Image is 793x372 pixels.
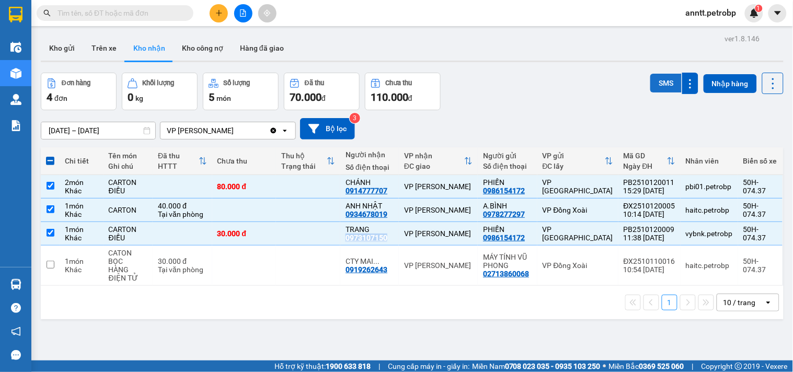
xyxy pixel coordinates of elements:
img: logo-vxr [9,7,22,22]
span: 110.000 [371,91,408,103]
button: Bộ lọc [300,118,355,140]
svg: open [764,298,773,307]
div: Đã thu [305,79,324,87]
div: HTTT [158,162,198,170]
div: Biển số xe [743,157,777,165]
button: caret-down [768,4,787,22]
div: haitc.petrobp [686,261,733,270]
span: | [692,361,694,372]
div: 10:14 [DATE] [624,210,675,218]
input: Select a date range. [41,122,155,139]
div: Khối lượng [143,79,175,87]
div: Tên món [109,152,148,160]
button: Khối lượng0kg [122,73,198,110]
div: 11:38 [DATE] [624,234,675,242]
span: 1 [757,5,761,12]
div: pbi01.petrobp [686,182,733,191]
div: Mã GD [624,152,667,160]
span: 5 [209,91,214,103]
div: Thu hộ [281,152,327,160]
div: 1 món [65,202,98,210]
span: search [43,9,51,17]
div: Tại văn phòng [158,210,206,218]
div: 0914777707 [346,187,387,195]
div: CARTON ĐIỀU [109,225,148,242]
div: 02713860068 [483,270,529,278]
div: ĐC giao [404,162,464,170]
div: Ghi chú [109,162,148,170]
div: 50H-074.37 [743,225,777,242]
strong: 0708 023 035 - 0935 103 250 [505,362,601,370]
div: 0978277297 [483,210,525,218]
span: question-circle [11,303,21,313]
div: Nhân viên [686,157,733,165]
div: 50H-074.37 [743,202,777,218]
div: Khác [65,234,98,242]
div: CHÁNH [346,178,394,187]
div: VP nhận [404,152,464,160]
th: Toggle SortBy [276,147,340,175]
span: đ [408,94,412,102]
sup: 1 [755,5,763,12]
div: VP Đồng Xoài [543,261,613,270]
button: Kho nhận [125,36,174,61]
div: PHIẾN [483,225,532,234]
button: Đã thu70.000đ [284,73,360,110]
div: Khác [65,210,98,218]
button: Hàng đã giao [232,36,292,61]
div: Trạng thái [281,162,327,170]
span: anntt.petrobp [677,6,745,19]
img: warehouse-icon [10,94,21,105]
span: kg [135,94,143,102]
button: aim [258,4,277,22]
span: caret-down [773,8,783,18]
div: CARTON [109,206,148,214]
sup: 3 [350,113,360,123]
div: 0986154172 [483,234,525,242]
button: plus [210,4,228,22]
div: ANH NHẬT [346,202,394,210]
svg: open [281,126,289,135]
th: Toggle SortBy [399,147,478,175]
div: Số điện thoại [346,163,394,171]
span: ⚪️ [603,364,606,368]
button: SMS [650,74,682,92]
div: 1 món [65,225,98,234]
span: aim [263,9,271,17]
div: TRANG [346,225,394,234]
div: A.BÌNH [483,202,532,210]
button: Nhập hàng [704,74,757,93]
div: Khác [65,187,98,195]
div: VP [PERSON_NAME] [404,206,473,214]
div: VP [PERSON_NAME] [404,261,473,270]
input: Selected VP Lê Hồng Phong. [235,125,236,136]
div: PB2510120011 [624,178,675,187]
div: 0934678019 [346,210,387,218]
div: VP Đồng Xoài [543,206,613,214]
div: vybnk.petrobp [686,229,733,238]
div: 30.000 đ [217,229,271,238]
div: 10 / trang [723,297,756,308]
div: PHIẾN [483,178,532,187]
th: Toggle SortBy [618,147,681,175]
span: món [216,94,231,102]
div: 40.000 đ [158,202,206,210]
div: CATON BỌC [109,249,148,265]
img: warehouse-icon [10,68,21,79]
svg: Clear value [269,126,278,135]
span: file-add [239,9,247,17]
th: Toggle SortBy [153,147,212,175]
div: ĐC lấy [543,162,605,170]
div: Khác [65,265,98,274]
div: VP [PERSON_NAME] [167,125,234,136]
input: Tìm tên, số ĐT hoặc mã đơn [58,7,181,19]
div: 1 món [65,257,98,265]
strong: 1900 633 818 [326,362,371,370]
span: Cung cấp máy in - giấy in: [388,361,469,372]
div: Chưa thu [386,79,412,87]
div: VP [PERSON_NAME] [404,182,473,191]
strong: 0369 525 060 [639,362,684,370]
div: 15:29 [DATE] [624,187,675,195]
div: 50H-074.37 [743,257,777,274]
span: đ [321,94,326,102]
